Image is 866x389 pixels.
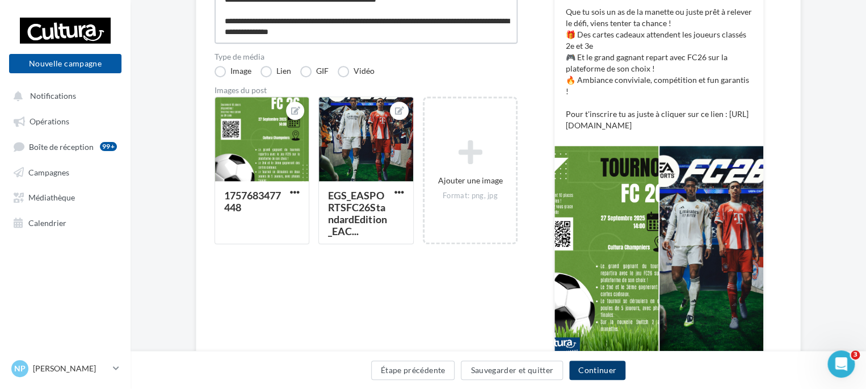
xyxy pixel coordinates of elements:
button: Sauvegarder et quitter [461,361,563,380]
button: Nouvelle campagne [9,54,121,73]
a: Campagnes [7,161,124,182]
button: Étape précédente [371,361,455,380]
a: Médiathèque [7,186,124,207]
label: GIF [300,66,329,77]
a: NP [PERSON_NAME] [9,358,121,379]
div: 1757683477448 [224,189,281,214]
a: Boîte de réception99+ [7,136,124,157]
span: Campagnes [28,167,69,177]
span: Notifications [30,91,76,101]
div: EGS_EASPORTSFC26StandardEdition_EAC... [328,189,386,237]
span: 3 [851,350,860,359]
p: [PERSON_NAME] [33,363,108,374]
span: Médiathèque [28,193,75,202]
span: NP [14,363,26,374]
a: Calendrier [7,212,124,232]
span: Calendrier [28,217,66,227]
label: Image [215,66,251,77]
label: Type de média [215,53,518,61]
label: Lien [260,66,291,77]
a: Opérations [7,110,124,131]
span: Boîte de réception [29,141,94,151]
button: Notifications [7,85,119,106]
div: 99+ [100,142,117,151]
span: Opérations [30,116,69,126]
button: Continuer [569,361,625,380]
iframe: Intercom live chat [827,350,855,378]
div: Images du post [215,86,518,94]
label: Vidéo [338,66,375,77]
